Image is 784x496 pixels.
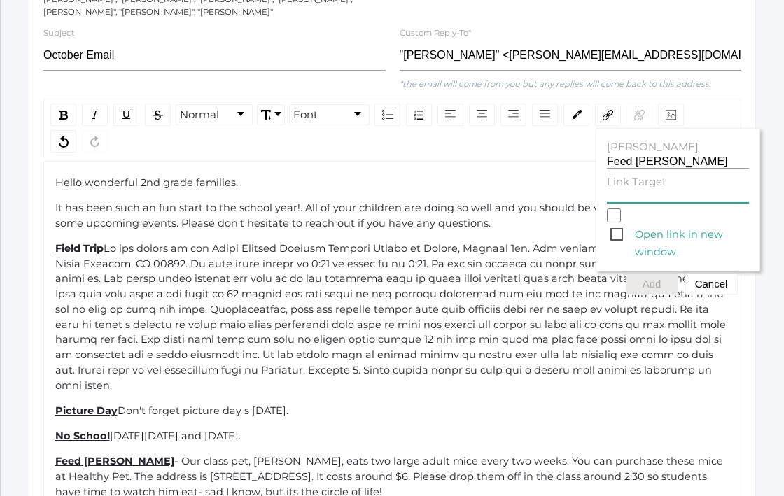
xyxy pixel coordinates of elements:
label: Subject [43,28,75,38]
label: Link Target [607,174,749,190]
div: rdw-dropdown [257,104,285,125]
div: Unlink [626,104,652,126]
div: Undo [50,130,76,153]
span: It has been such an fun start to the school year!. All of your children are doing so well and you... [55,201,709,229]
div: rdw-dropdown [289,104,370,125]
div: Bold [50,104,76,126]
div: Redo [82,130,108,153]
input: Open link in new window [607,208,621,222]
div: Ordered [406,104,432,126]
a: Font Size [258,105,284,125]
div: Left [437,104,463,126]
div: Right [500,104,526,126]
span: Don't forget picture day s [DATE]. [118,404,288,417]
span: Font [293,107,318,123]
em: *the email will come from you but any replies will come back to this address. [400,79,710,89]
div: rdw-textalign-control [435,104,561,126]
span: Field Trip [55,242,104,255]
div: Image [658,104,684,126]
div: rdw-font-size-control [255,104,287,126]
div: Unordered [374,104,400,126]
div: Justify [532,104,558,126]
div: Center [469,104,495,126]
span: No School [55,430,110,442]
div: rdw-image-control [655,104,687,126]
div: Underline [113,104,139,126]
a: Block Type [176,105,252,125]
div: rdw-history-control [48,130,111,153]
div: Strikethrough [145,104,171,126]
span: Feed [PERSON_NAME] [55,455,174,467]
div: Italic [82,104,108,126]
div: rdw-dropdown [176,104,253,125]
div: rdw-inline-control [48,104,174,126]
div: rdw-list-control [372,104,435,126]
span: Normal [180,107,219,123]
label: [PERSON_NAME] [607,139,749,155]
div: rdw-color-picker [561,104,592,126]
div: rdw-font-family-control [287,104,372,126]
div: rdw-toolbar [43,99,741,157]
label: Custom Reply-To* [400,28,471,38]
div: rdw-block-control [174,104,255,126]
span: Picture Day [55,404,118,417]
button: Cancel [685,274,738,295]
span: Hello wonderful 2nd grade families, [55,176,238,189]
input: "Full Name" <email@email.com> [400,41,742,71]
span: Lo ips dolors am con Adipi Elitsed Doeiusm Tempori Utlabo et Dolore, Magnaal 1en. Adm veniamq no ... [55,242,729,392]
a: Font [290,105,369,125]
button: Add [626,274,678,295]
div: rdw-link-control [592,104,655,126]
span: [DATE][DATE] and [DATE]. [110,430,241,442]
div: Link [595,104,621,126]
span: Open link in new window [610,226,749,243]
